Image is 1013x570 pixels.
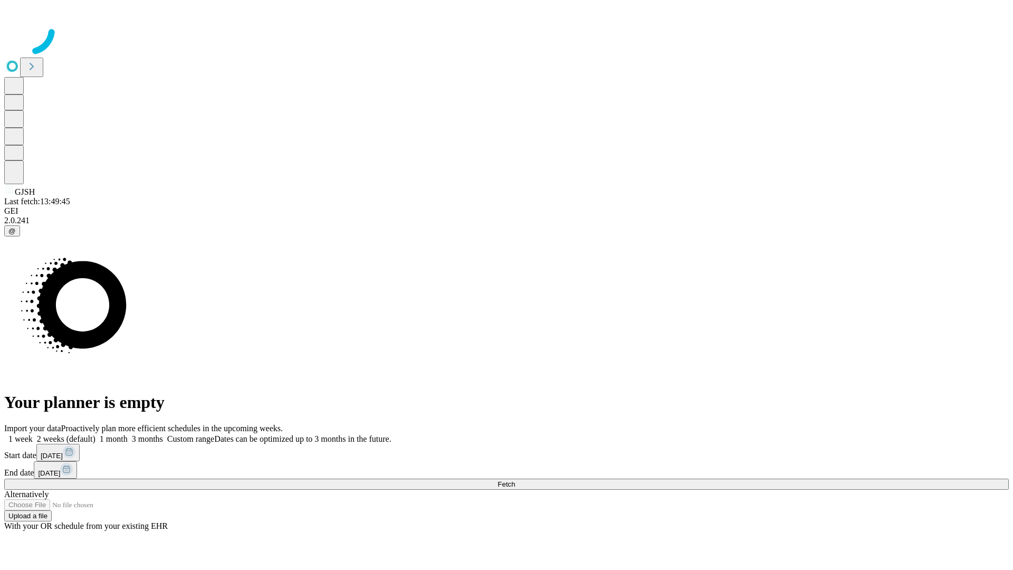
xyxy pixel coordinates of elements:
[167,434,214,443] span: Custom range
[15,187,35,196] span: GJSH
[100,434,128,443] span: 1 month
[38,469,60,477] span: [DATE]
[4,521,168,530] span: With your OR schedule from your existing EHR
[4,206,1009,216] div: GEI
[37,434,95,443] span: 2 weeks (default)
[4,197,70,206] span: Last fetch: 13:49:45
[61,424,283,433] span: Proactively plan more efficient schedules in the upcoming weeks.
[8,434,33,443] span: 1 week
[4,216,1009,225] div: 2.0.241
[4,225,20,236] button: @
[498,480,515,488] span: Fetch
[4,490,49,499] span: Alternatively
[4,479,1009,490] button: Fetch
[41,452,63,460] span: [DATE]
[132,434,163,443] span: 3 months
[36,444,80,461] button: [DATE]
[4,510,52,521] button: Upload a file
[214,434,391,443] span: Dates can be optimized up to 3 months in the future.
[4,393,1009,412] h1: Your planner is empty
[4,444,1009,461] div: Start date
[4,461,1009,479] div: End date
[34,461,77,479] button: [DATE]
[8,227,16,235] span: @
[4,424,61,433] span: Import your data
